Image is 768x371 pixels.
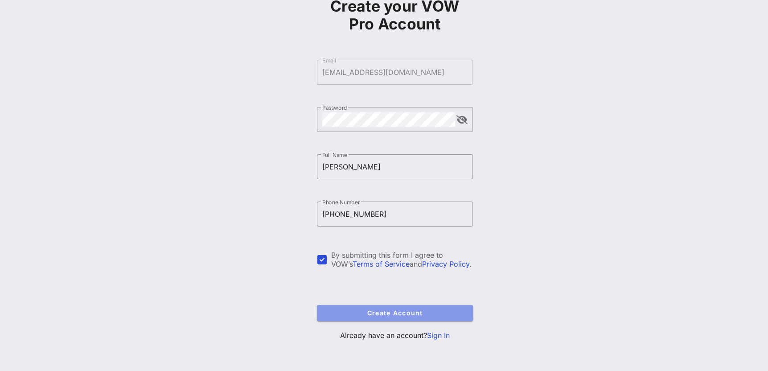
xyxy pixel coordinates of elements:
span: Create Account [324,309,466,317]
label: Password [322,104,347,111]
label: Email [322,57,336,64]
a: Sign In [427,331,450,340]
a: Privacy Policy [422,260,469,268]
button: append icon [456,115,468,124]
a: Terms of Service [353,260,410,268]
div: By submitting this form I agree to VOW’s and . [331,251,473,268]
button: Create Account [317,305,473,321]
p: Already have an account? [317,330,473,341]
label: Full Name [322,152,347,158]
label: Phone Number [322,199,360,206]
